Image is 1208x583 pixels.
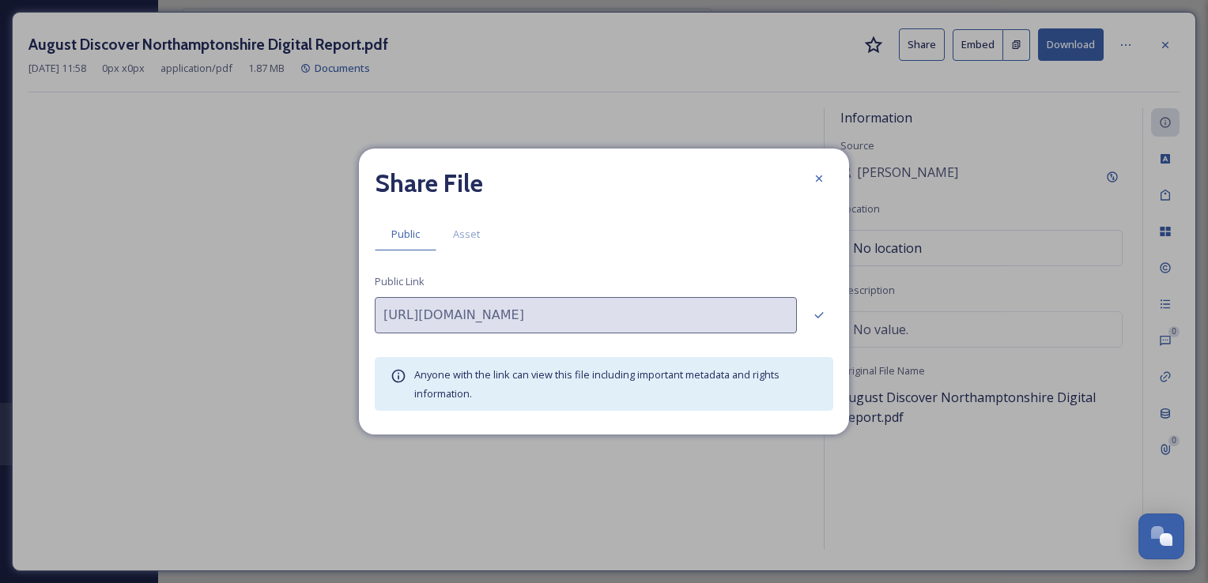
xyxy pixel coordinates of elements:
button: Open Chat [1138,513,1184,559]
span: Asset [453,227,480,242]
h2: Share File [375,164,483,202]
span: Public Link [375,274,425,289]
span: Public [391,227,420,242]
span: Anyone with the link can view this file including important metadata and rights information. [414,367,780,401]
